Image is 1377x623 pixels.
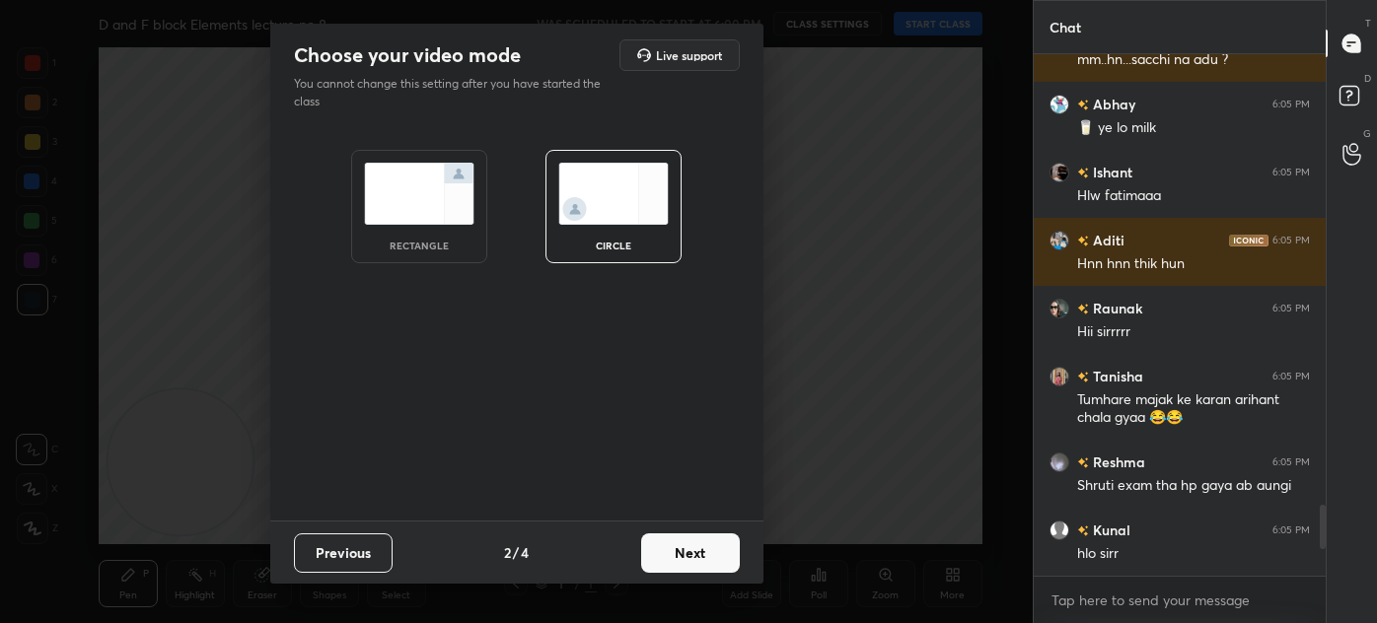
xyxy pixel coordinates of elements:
img: circleScreenIcon.acc0effb.svg [558,163,669,225]
img: iconic-dark.1390631f.png [1229,235,1268,246]
div: Hnn hnn thik hun [1077,254,1310,274]
div: Hii sirrrrr [1077,322,1310,342]
p: Chat [1034,1,1097,53]
div: 6:05 PM [1272,456,1310,468]
div: 6:05 PM [1272,371,1310,382]
div: mm..hn...sacchi na adu ? [1077,50,1310,70]
h4: 2 [504,542,511,563]
div: 6:05 PM [1272,99,1310,110]
div: Tumhare majak ke karan arihant chala gyaa 😂😂 [1077,390,1310,428]
img: no-rating-badge.077c3623.svg [1077,236,1089,246]
h4: / [513,542,519,563]
p: You cannot change this setting after you have started the class [294,75,614,110]
button: Previous [294,533,393,573]
div: Hlw fatimaaa [1077,186,1310,206]
div: grid [1034,54,1326,576]
img: 82604743a4934b05ac4fae051c220ba2.jpg [1050,231,1069,250]
div: rectangle [380,241,459,250]
img: no-rating-badge.077c3623.svg [1077,372,1089,382]
img: default.png [1050,520,1069,540]
img: no-rating-badge.077c3623.svg [1077,168,1089,178]
img: no-rating-badge.077c3623.svg [1077,457,1089,468]
button: Next [641,533,740,573]
img: no-rating-badge.077c3623.svg [1077,100,1089,110]
img: 145e2dc8cf8a4788b4edc87e6756cc06.jpg [1050,367,1069,386]
img: 5bcd41a4692d471192f4e30395aeb2c7.jpg [1050,452,1069,472]
img: no-rating-badge.077c3623.svg [1077,304,1089,314]
h6: Ishant [1089,162,1132,182]
h2: Choose your video mode [294,42,521,68]
img: 175b51d4f7ae4d6ba267373a32b4325b.jpg [1050,95,1069,114]
h6: Abhay [1089,94,1135,114]
img: normalScreenIcon.ae25ed63.svg [364,163,474,225]
img: 99599b5805824bffb262b24888d85f80.jpg [1050,299,1069,318]
p: T [1365,16,1371,31]
div: 6:05 PM [1272,235,1310,246]
h6: Raunak [1089,298,1142,318]
h5: Live support [656,49,722,61]
div: 6:05 PM [1272,303,1310,314]
div: 🥛 ye lo milk [1077,118,1310,138]
h4: 4 [521,542,529,563]
img: 3 [1050,163,1069,182]
div: hlo sirr [1077,544,1310,564]
div: 6:05 PM [1272,524,1310,536]
p: G [1363,126,1371,141]
h6: Reshma [1089,451,1145,472]
h6: Tanisha [1089,366,1143,386]
p: D [1364,71,1371,86]
h6: Aditi [1089,230,1124,250]
h6: Kunal [1089,519,1130,540]
div: 6:05 PM [1272,167,1310,178]
img: no-rating-badge.077c3623.svg [1077,525,1089,536]
div: circle [574,241,653,250]
div: Shruti exam tha hp gaya ab aungi [1077,476,1310,496]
